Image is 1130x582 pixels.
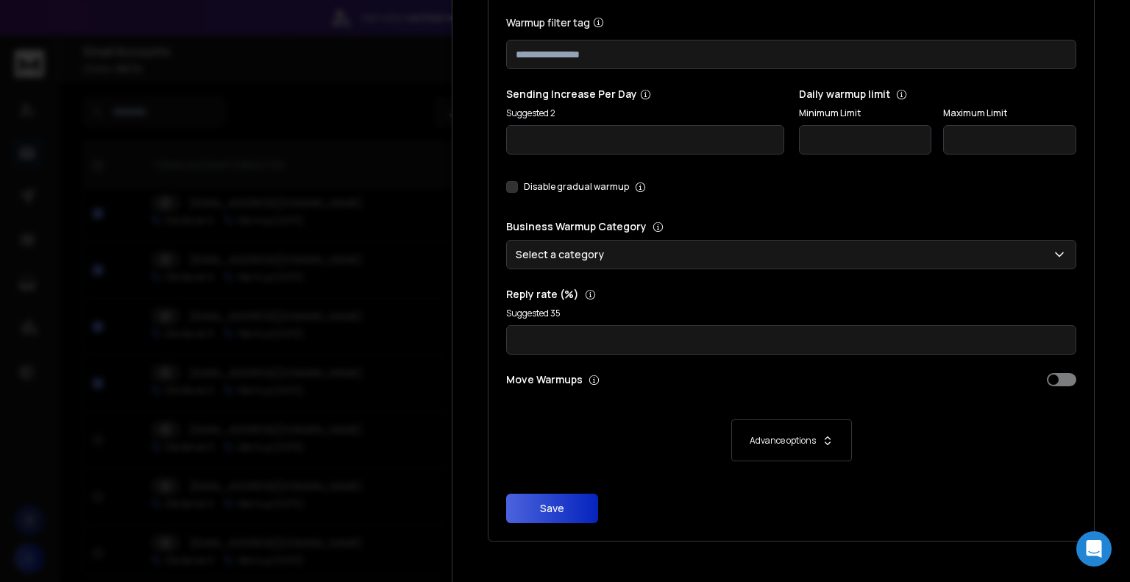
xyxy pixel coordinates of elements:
p: Advance options [750,435,816,447]
button: Advance options [521,419,1062,461]
label: Disable gradual warmup [524,181,629,193]
p: Business Warmup Category [506,219,1076,234]
p: Select a category [516,247,610,262]
label: Warmup filter tag [506,17,1076,28]
button: Save [506,494,598,523]
p: Suggested 35 [506,308,1076,319]
label: Minimum Limit [799,107,932,119]
div: Open Intercom Messenger [1076,531,1112,567]
p: Suggested 2 [506,107,783,119]
p: Move Warmups [506,372,786,387]
p: Sending Increase Per Day [506,87,783,102]
label: Maximum Limit [943,107,1076,119]
p: Reply rate (%) [506,287,1076,302]
p: Daily warmup limit [799,87,1076,102]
